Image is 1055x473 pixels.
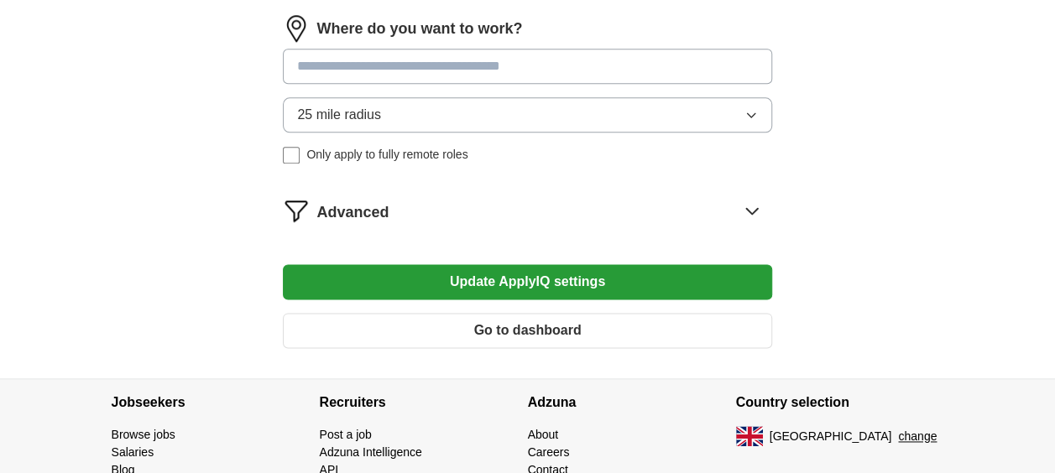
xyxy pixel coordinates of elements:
img: UK flag [736,426,763,446]
a: Browse jobs [112,428,175,441]
button: 25 mile radius [283,97,771,133]
img: filter [283,197,310,224]
h4: Country selection [736,379,944,426]
button: Update ApplyIQ settings [283,264,771,299]
span: Advanced [316,201,389,224]
span: Only apply to fully remote roles [306,146,467,164]
label: Where do you want to work? [316,18,522,40]
a: Careers [528,445,570,459]
img: location.png [283,15,310,42]
input: Only apply to fully remote roles [283,147,300,164]
button: Go to dashboard [283,313,771,348]
a: Salaries [112,445,154,459]
span: [GEOGRAPHIC_DATA] [770,428,892,445]
a: About [528,428,559,441]
a: Post a job [320,428,372,441]
span: 25 mile radius [297,105,381,125]
button: change [898,428,937,445]
a: Adzuna Intelligence [320,445,422,459]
